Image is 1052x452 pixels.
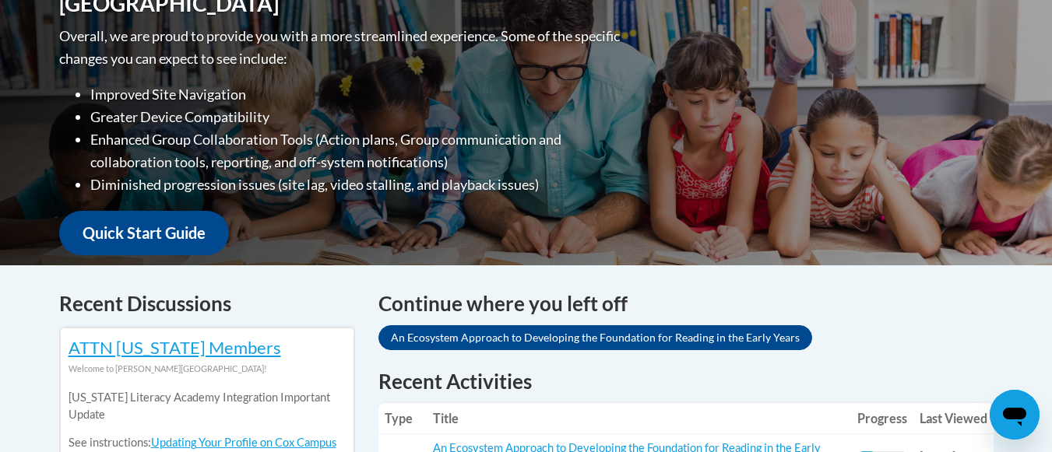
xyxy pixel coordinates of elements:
[59,25,624,70] p: Overall, we are proud to provide you with a more streamlined experience. Some of the specific cha...
[69,360,346,377] div: Welcome to [PERSON_NAME][GEOGRAPHIC_DATA]!
[378,367,994,395] h1: Recent Activities
[851,403,913,434] th: Progress
[90,128,624,173] li: Enhanced Group Collaboration Tools (Action plans, Group communication and collaboration tools, re...
[90,106,624,128] li: Greater Device Compatibility
[151,436,336,449] a: Updating Your Profile on Cox Campus
[990,390,1040,440] iframe: Button to launch messaging window
[90,83,624,106] li: Improved Site Navigation
[69,337,281,358] a: ATTN [US_STATE] Members
[59,211,229,255] a: Quick Start Guide
[378,325,812,350] a: An Ecosystem Approach to Developing the Foundation for Reading in the Early Years
[378,403,427,434] th: Type
[427,403,851,434] th: Title
[59,289,355,319] h4: Recent Discussions
[69,389,346,423] p: [US_STATE] Literacy Academy Integration Important Update
[69,434,346,451] p: See instructions:
[378,289,994,319] h4: Continue where you left off
[913,403,994,434] th: Last Viewed
[90,173,624,196] li: Diminished progression issues (site lag, video stalling, and playback issues)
